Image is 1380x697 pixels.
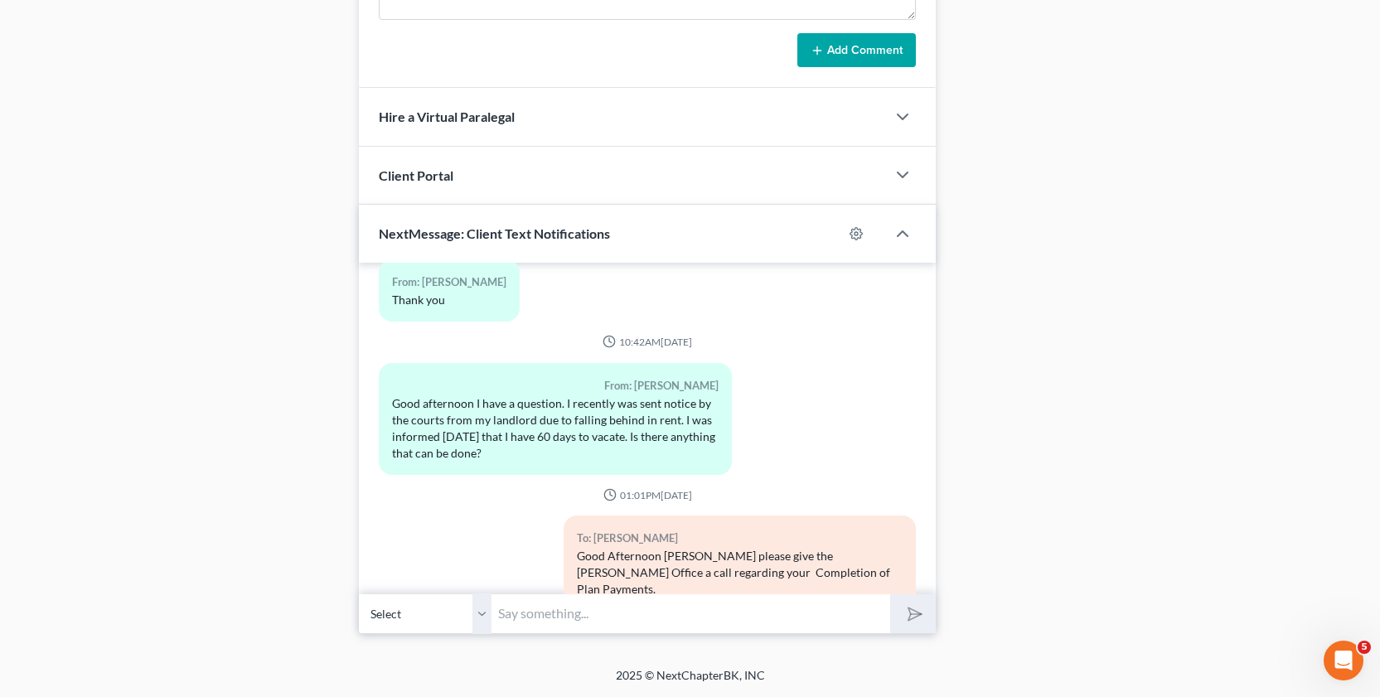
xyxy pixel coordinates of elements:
[392,395,718,462] div: Good afternoon I have a question. I recently was sent notice by the courts from my landlord due t...
[218,667,1163,697] div: 2025 © NextChapterBK, INC
[52,543,65,556] button: Gif picker
[105,543,119,556] button: Start recording
[392,292,506,308] div: Thank you
[379,225,610,241] span: NextMessage: Client Text Notifications
[291,7,321,36] div: Close
[11,7,42,38] button: go back
[13,130,272,304] div: 🚨ATTN: [GEOGRAPHIC_DATA] of [US_STATE]The court has added a new Credit Counseling Field that we n...
[379,109,515,124] span: Hire a Virtual Paralegal
[379,335,916,349] div: 10:42AM[DATE]
[14,508,317,536] textarea: Message…
[797,33,916,68] button: Add Comment
[27,307,157,317] div: [PERSON_NAME] • 2h ago
[27,181,259,294] div: The court has added a new Credit Counseling Field that we need to update upon filing. Please remo...
[577,529,903,548] div: To: [PERSON_NAME]
[392,273,506,292] div: From: [PERSON_NAME]
[80,8,188,21] h1: [PERSON_NAME]
[392,376,718,395] div: From: [PERSON_NAME]
[379,167,453,183] span: Client Portal
[259,7,291,38] button: Home
[79,543,92,556] button: Upload attachment
[80,21,154,37] p: Active 4h ago
[577,548,903,598] div: Good Afternoon [PERSON_NAME] please give the [PERSON_NAME] Office a call regarding your Completio...
[379,488,916,502] div: 01:01PM[DATE]
[26,543,39,556] button: Emoji picker
[1358,641,1371,654] span: 5
[491,593,890,634] input: Say something...
[284,536,311,563] button: Send a message…
[1324,641,1363,680] iframe: Intercom live chat
[13,130,318,341] div: Katie says…
[27,141,236,171] b: 🚨ATTN: [GEOGRAPHIC_DATA] of [US_STATE]
[47,9,74,36] img: Profile image for Katie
